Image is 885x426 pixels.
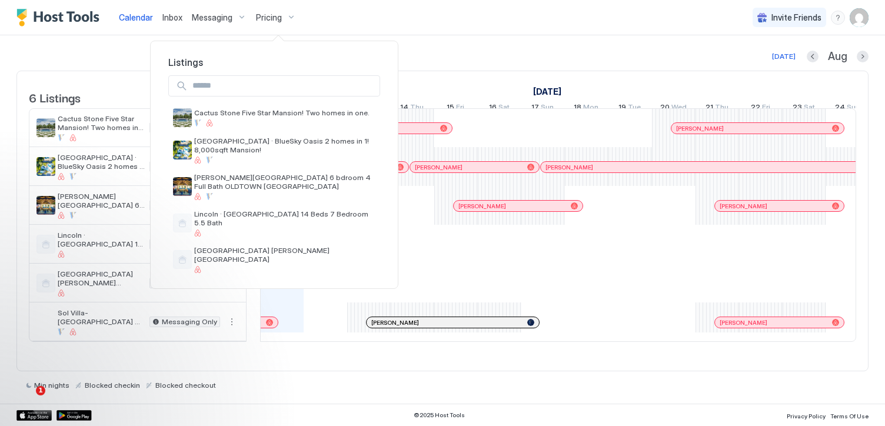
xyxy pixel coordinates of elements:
[173,141,192,159] div: listing image
[194,246,375,264] span: [GEOGRAPHIC_DATA] [PERSON_NAME][GEOGRAPHIC_DATA]
[173,108,192,127] div: listing image
[36,386,45,395] span: 1
[168,56,380,68] span: Listings
[168,104,380,132] a: listing imageCactus Stone Five Star Mansion! Two homes in one.
[194,137,375,154] span: [GEOGRAPHIC_DATA] · BlueSky Oasis 2 homes in 1! 8,000sqft Mansion!
[194,173,375,191] span: [PERSON_NAME][GEOGRAPHIC_DATA] 6 bdroom 4 Full Bath OLDTOWN [GEOGRAPHIC_DATA]
[168,205,380,241] a: Lincoln · [GEOGRAPHIC_DATA] 14 Beds 7 Bedroom 5.5 Bath
[173,177,192,196] div: listing image
[168,241,380,278] a: [GEOGRAPHIC_DATA] [PERSON_NAME][GEOGRAPHIC_DATA]
[12,386,40,414] iframe: Intercom live chat
[9,312,244,394] iframe: Intercom notifications message
[188,76,380,96] input: Input Field
[168,168,380,205] a: listing image[PERSON_NAME][GEOGRAPHIC_DATA] 6 bdroom 4 Full Bath OLDTOWN [GEOGRAPHIC_DATA]
[168,132,380,168] a: listing image[GEOGRAPHIC_DATA] · BlueSky Oasis 2 homes in 1! 8,000sqft Mansion!
[194,209,375,227] span: Lincoln · [GEOGRAPHIC_DATA] 14 Beds 7 Bedroom 5.5 Bath
[194,108,370,117] span: Cactus Stone Five Star Mansion! Two homes in one.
